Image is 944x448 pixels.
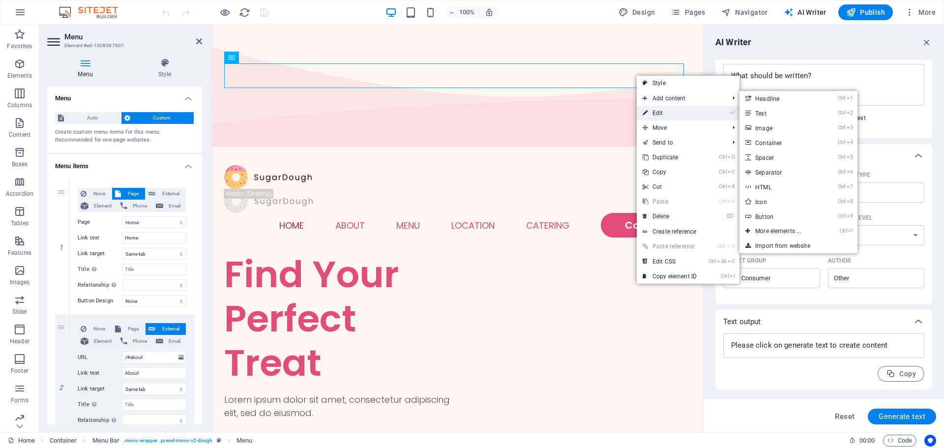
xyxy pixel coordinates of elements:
[219,6,231,18] button: Click here to leave preview mode and continue editing
[838,169,846,175] i: Ctrl
[122,264,186,275] input: Title
[78,399,122,411] label: Title
[78,367,122,379] label: Link text
[780,4,830,20] button: AI Writer
[878,366,924,382] button: Copy
[901,4,940,20] button: More
[723,270,820,286] input: Target group
[717,4,772,20] button: Navigator
[637,91,725,106] span: Add content
[78,383,122,395] label: Link target
[637,120,725,135] span: Move
[153,335,186,347] button: Email
[118,200,152,212] button: Phone
[828,257,852,265] p: Author
[721,273,729,279] i: Ctrl
[728,183,735,190] i: X
[849,435,875,447] h6: Session time
[158,188,183,200] span: External
[444,6,479,18] button: 100%
[715,36,751,48] h6: AI Writer
[739,150,821,165] a: Ctrl5Spacer
[719,183,727,190] i: Ctrl
[846,7,885,17] span: Publish
[146,188,186,200] button: External
[89,188,109,200] span: None
[730,273,735,279] i: I
[78,216,122,228] label: Page
[47,87,202,104] h4: Menu
[78,248,122,260] label: Link target
[723,257,767,265] p: Target group
[847,95,853,101] i: 1
[239,7,250,18] i: Reload page
[7,101,32,109] p: Columns
[728,69,919,101] textarea: Description
[122,399,186,411] input: Title
[91,335,114,347] span: Element
[838,139,846,146] i: Ctrl
[829,409,860,424] button: Reset
[124,323,142,335] span: Page
[717,243,725,249] i: Ctrl
[118,335,152,347] button: Phone
[719,169,727,175] i: Ctrl
[11,396,29,404] p: Forms
[615,4,659,20] div: Design (Ctrl+Alt+Y)
[671,7,705,17] span: Pages
[847,110,853,116] i: 2
[12,160,28,168] p: Boxes
[838,4,893,20] button: Publish
[717,258,727,265] i: Alt
[217,438,221,443] i: This element is a customizable preset
[739,239,857,253] a: Import from website
[78,232,122,244] label: Link text
[835,413,855,420] span: Reset
[78,415,122,426] label: Relationship
[78,335,117,347] button: Element
[133,112,191,124] span: Custom
[130,335,149,347] span: Phone
[158,323,183,335] span: External
[905,7,936,17] span: More
[7,72,32,80] p: Elements
[54,243,68,251] em: 1
[67,112,118,124] span: Auto
[728,258,735,265] i: C
[78,295,122,307] label: Button Design
[54,384,68,391] em: 2
[55,112,121,124] button: Auto
[238,6,250,18] button: reload
[859,435,875,447] span: 00 00
[459,6,475,18] h6: 100%
[715,310,932,333] div: Text output
[739,209,821,224] a: Ctrl9Button
[728,169,735,175] i: C
[10,278,30,286] p: Images
[6,190,33,198] p: Accordion
[11,219,29,227] p: Tables
[122,232,186,244] input: Link text...
[847,124,853,131] i: 3
[57,6,130,18] img: Editor Logo
[728,154,735,160] i: D
[847,154,853,160] i: 5
[847,169,853,175] i: 6
[739,91,821,106] a: Ctrl1Headline
[719,154,727,160] i: Ctrl
[166,200,183,212] span: Email
[831,271,906,285] input: AuthorClear
[637,224,739,239] a: Create reference
[847,198,853,205] i: 8
[739,120,821,135] a: Ctrl3Image
[828,225,925,245] select: Reading level
[739,179,821,194] a: Ctrl7HTML
[866,437,868,444] span: :
[848,228,853,234] i: ⏎
[92,435,120,447] span: Click to select. Double-click to edit
[112,188,145,200] button: Page
[78,200,117,212] button: Element
[840,228,848,234] i: Ctrl
[879,413,925,420] span: Generate text
[146,323,186,335] button: External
